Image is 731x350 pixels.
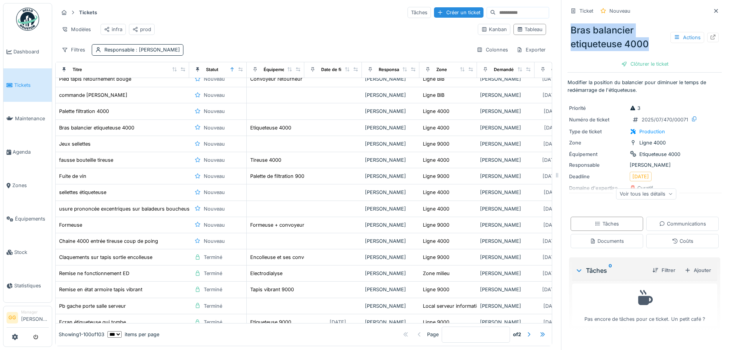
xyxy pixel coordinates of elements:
div: Coûts [672,237,693,245]
div: [PERSON_NAME] [365,91,416,99]
div: Responsable [379,66,406,73]
a: Agenda [3,135,52,169]
a: Équipements [3,202,52,236]
div: [PERSON_NAME] [480,124,531,131]
div: Electrodialyse [250,270,282,277]
div: Zone milieu [423,270,450,277]
div: Tapis vibrant 9000 [250,286,294,293]
div: Zone [569,139,627,146]
div: Terminé [204,318,222,326]
div: Nouveau [204,205,225,212]
div: Ligne 9000 [423,140,449,148]
sup: 0 [609,266,612,275]
div: Nouveau [609,7,630,15]
div: Ajouter [681,265,714,275]
div: Ligne 9000 [423,318,449,326]
div: Ligne 4000 [423,124,449,131]
div: infra [104,26,122,33]
div: Ligne 4000 [423,108,449,115]
div: Terminé [204,302,222,310]
div: [DATE] @ 13:11:37 [544,124,583,131]
a: GG Manager[PERSON_NAME] [7,309,49,328]
div: Convoyeur retourneur [250,75,302,83]
div: Communications [659,220,706,227]
div: Ticket [579,7,593,15]
div: Statut [206,66,218,73]
div: Chaine 4000 entrée tireuse coup de poing [59,237,158,245]
span: Tickets [14,81,49,89]
span: Statistiques [14,282,49,289]
div: Page [427,331,439,338]
div: Nouveau [204,237,225,245]
div: [PERSON_NAME] [365,205,416,212]
a: Statistiques [3,269,52,302]
div: Terminé [204,286,222,293]
div: [PERSON_NAME] [480,254,531,261]
div: items per page [107,331,159,338]
div: 3 [630,105,640,112]
div: [PERSON_NAME] [365,75,416,83]
div: Ligne 4000 [423,156,449,164]
div: Nouveau [204,221,225,229]
div: Ligne 4000 [423,189,449,196]
div: Ligne 9000 [423,286,449,293]
div: Nouveau [204,108,225,115]
div: Date de fin prévue [321,66,360,73]
div: Formeuse [59,221,82,229]
div: Actions [670,32,704,43]
div: [DATE] @ 08:06:56 [542,286,585,293]
div: Voir tous les détails [616,188,677,199]
div: Nouveau [204,124,225,131]
div: sellettes étiqueteuse [59,189,106,196]
div: Encolleuse et ses convoyeurs 9000 [250,254,334,261]
div: [PERSON_NAME] [480,286,531,293]
div: Terminé [204,270,222,277]
div: [PERSON_NAME] [365,156,416,164]
div: [PERSON_NAME] [480,205,531,212]
div: Kanban [481,26,507,33]
div: [DATE] @ 16:43:05 [543,270,584,277]
div: Pied tapis retournement bouge [59,75,131,83]
div: Etiqueteuse 4000 [639,151,680,158]
div: Filtres [58,44,89,55]
div: [PERSON_NAME] [365,254,416,261]
div: Manager [21,309,49,315]
div: [PERSON_NAME] [480,189,531,196]
div: commande [PERSON_NAME] [59,91,127,99]
div: [DATE] @ 13:52:16 [543,302,584,310]
div: [DATE] @ 13:12:47 [543,140,583,148]
div: Clôturer le ticket [618,59,672,69]
div: Showing 1 - 100 of 103 [59,331,104,338]
div: Ecran étiqueteuse qui tombe [59,318,126,326]
li: GG [7,312,18,323]
div: Production [639,128,665,135]
div: Ligne 9000 [423,254,449,261]
strong: Tickets [76,9,100,16]
div: Local serveur informatique [423,302,485,310]
img: Badge_color-CXgf-gQk.svg [16,8,39,31]
div: [DATE] [330,318,346,326]
div: fausse bouteille tireuse [59,156,113,164]
div: [PERSON_NAME] [365,302,416,310]
div: Documents [590,237,624,245]
div: Titre [73,66,82,73]
div: Ligne 9000 [423,173,449,180]
div: [DATE] @ 13:10:19 [544,108,583,115]
div: Palette de filtration 9000 [250,173,307,180]
span: Équipements [15,215,49,222]
div: [PERSON_NAME] [365,173,416,180]
div: Pas encore de tâches pour ce ticket. Un petit café ? [577,287,712,323]
div: Tableau [517,26,543,33]
div: [PERSON_NAME] [365,318,416,326]
div: Créé le [551,66,566,73]
div: Tâches [595,220,619,227]
div: Nouveau [204,189,225,196]
div: Tâches [408,7,431,18]
div: Formeuse + convoyeur 9000 [250,221,318,229]
div: Claquements sur tapis sortie encolleuse [59,254,152,261]
div: [DATE] @ 13:15:47 [543,221,583,229]
div: [DATE] @ 13:53:54 [543,173,584,180]
div: Demandé par [494,66,521,73]
span: Maintenance [15,115,49,122]
div: Équipement [569,151,627,158]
